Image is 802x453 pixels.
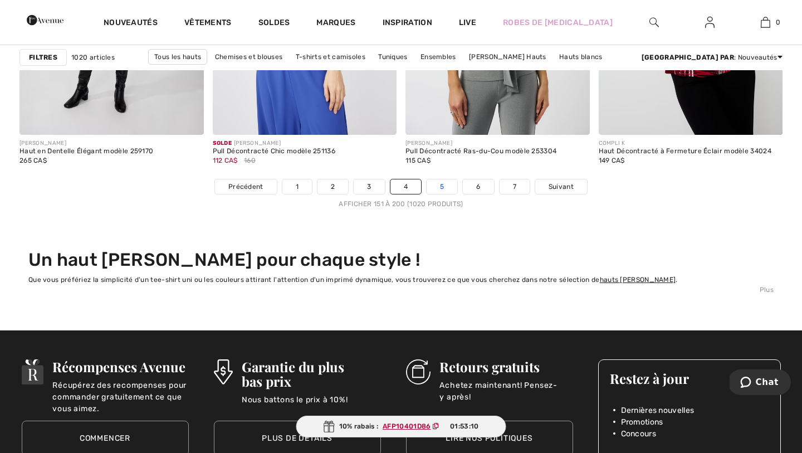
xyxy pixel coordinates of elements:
[415,50,462,64] a: Ensembles
[213,148,336,155] div: Pull Décontracté Chic modèle 251136
[354,179,384,194] a: 3
[776,17,780,27] span: 0
[317,179,348,194] a: 2
[71,52,115,62] span: 1020 articles
[209,50,288,64] a: Chemises et blouses
[28,249,774,270] h2: Un haut [PERSON_NAME] pour chaque style !
[459,17,476,28] a: Live
[383,18,432,30] span: Inspiration
[22,359,44,384] img: Récompenses Avenue
[359,65,448,79] a: Hauts [PERSON_NAME]
[500,179,530,194] a: 7
[28,285,774,295] div: Plus
[405,148,556,155] div: Pull Décontracté Ras-du-Cou modèle 253304
[19,157,47,164] span: 265 CA$
[439,379,573,402] p: Achetez maintenant! Pensez-y après!
[599,148,771,155] div: Haut Décontracté à Fermeture Éclair modèle 34024
[621,405,695,416] span: Dernières nouvelles
[610,371,769,386] h3: Restez à jour
[242,394,381,416] p: Nous battons le prix à 10%!
[290,50,371,64] a: T-shirts et camisoles
[258,18,290,30] a: Soldes
[450,421,478,431] span: 01:53:10
[535,179,587,194] a: Suivant
[599,157,625,164] span: 149 CA$
[52,359,188,374] h3: Récompenses Avenue
[503,17,613,28] a: Robes de [MEDICAL_DATA]
[427,179,457,194] a: 5
[29,52,57,62] strong: Filtres
[549,182,574,192] span: Suivant
[405,157,431,164] span: 115 CA$
[761,16,770,29] img: Mon panier
[405,139,556,148] div: [PERSON_NAME]
[19,148,153,155] div: Haut en Dentelle Élégant modèle 259170
[282,179,312,194] a: 1
[19,139,153,148] div: [PERSON_NAME]
[642,52,783,62] div: : Nouveautés
[599,139,771,148] div: COMPLI K
[705,16,715,29] img: Mes infos
[554,50,608,64] a: Hauts blancs
[52,379,188,402] p: Récupérez des recompenses pour commander gratuitement ce que vous aimez.
[228,182,263,192] span: Précédent
[621,416,663,428] span: Promotions
[213,140,232,147] span: Solde
[213,139,336,148] div: [PERSON_NAME]
[104,18,158,30] a: Nouveautés
[649,16,659,29] img: recherche
[148,49,207,65] a: Tous les hauts
[406,359,431,384] img: Retours gratuits
[463,179,493,194] a: 6
[214,359,233,384] img: Garantie du plus bas prix
[621,428,656,440] span: Concours
[215,179,277,194] a: Précédent
[324,421,335,432] img: Gift.svg
[28,275,774,285] div: Que vous préfériez la simplicité d'un tee-shirt uni ou les couleurs attirant l'attention d'un imp...
[373,50,413,64] a: Tuniques
[738,16,793,29] a: 0
[730,369,791,397] iframe: Ouvre un widget dans lequel vous pouvez chatter avec l’un de nos agents
[242,359,381,388] h3: Garantie du plus bas prix
[383,422,431,430] ins: AFP10401D86
[19,179,783,209] nav: Page navigation
[600,276,676,284] a: hauts [PERSON_NAME]
[642,53,734,61] strong: [GEOGRAPHIC_DATA] par
[696,16,723,30] a: Se connecter
[316,18,355,30] a: Marques
[309,65,358,79] a: Hauts noirs
[439,359,573,374] h3: Retours gratuits
[244,155,256,165] span: 160
[296,416,506,437] div: 10% rabais :
[463,50,552,64] a: [PERSON_NAME] Hauts
[19,199,783,209] div: Afficher 151 à 200 (1020 produits)
[213,157,238,164] span: 112 CA$
[184,18,232,30] a: Vêtements
[390,179,421,194] a: 4
[27,9,63,31] img: 1ère Avenue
